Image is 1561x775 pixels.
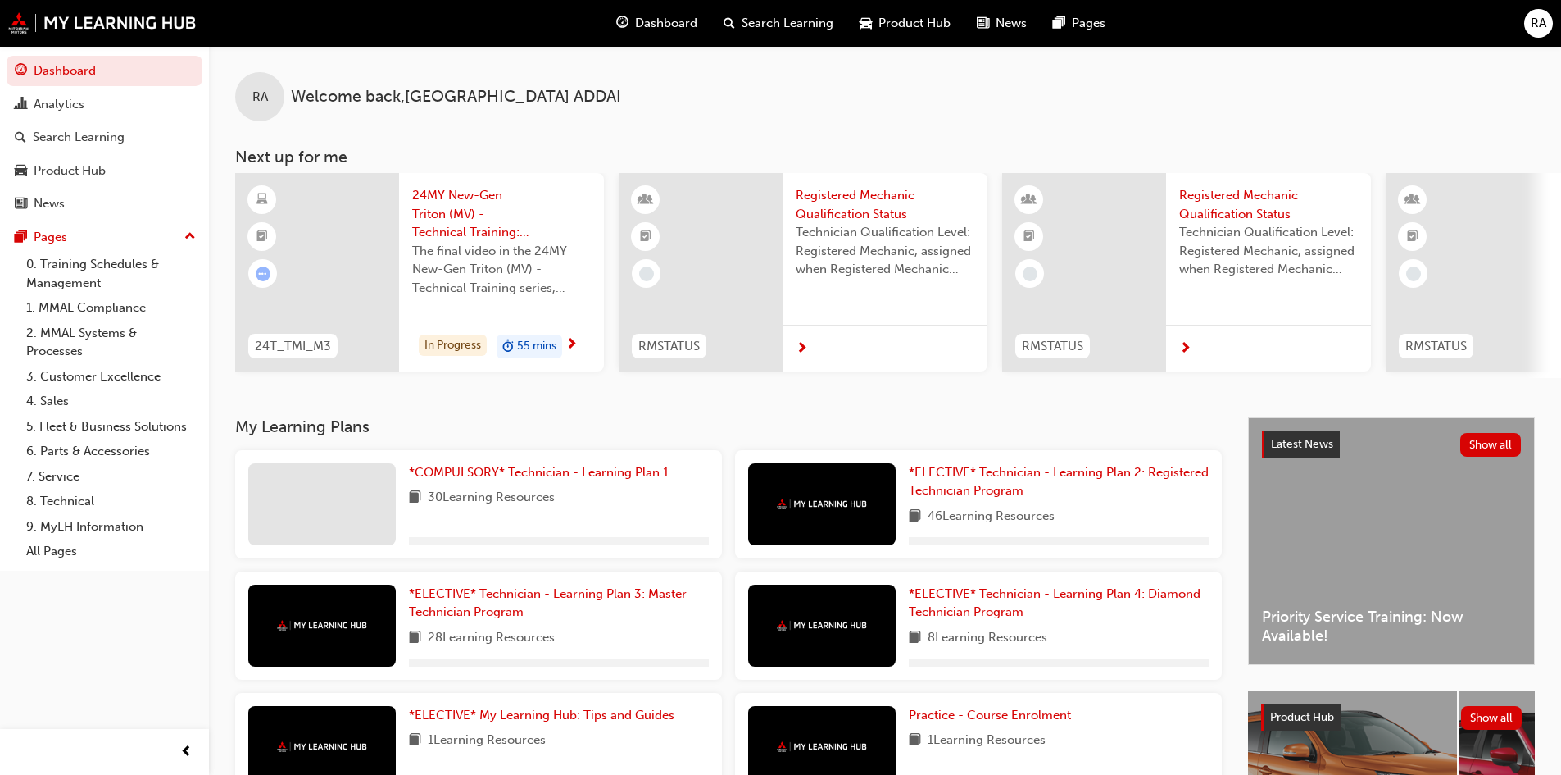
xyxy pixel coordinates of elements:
[7,52,202,222] button: DashboardAnalyticsSearch LearningProduct HubNews
[256,267,270,281] span: learningRecordVerb_ATTEMPT-icon
[34,194,65,213] div: News
[180,742,193,763] span: prev-icon
[603,7,710,40] a: guage-iconDashboard
[1261,704,1522,731] a: Product HubShow all
[1023,226,1035,248] span: booktick-icon
[409,708,674,723] span: *ELECTIVE* My Learning Hub: Tips and Guides
[15,130,26,145] span: search-icon
[1022,337,1083,356] span: RMSTATUS
[409,463,675,482] a: *COMPULSORY* Technician - Learning Plan 1
[996,14,1027,33] span: News
[777,620,867,631] img: mmal
[909,585,1209,622] a: *ELECTIVE* Technician - Learning Plan 4: Diamond Technician Program
[619,173,987,372] a: RMSTATUSRegistered Mechanic Qualification StatusTechnician Qualification Level: Registered Mechan...
[1179,223,1358,279] span: Technician Qualification Level: Registered Mechanic, assigned when Registered Mechanic modules ha...
[20,439,202,464] a: 6. Parts & Accessories
[1179,186,1358,223] span: Registered Mechanic Qualification Status
[909,731,921,751] span: book-icon
[1460,433,1522,457] button: Show all
[565,338,578,353] span: next-icon
[409,731,421,751] span: book-icon
[20,389,202,414] a: 4. Sales
[409,488,421,508] span: book-icon
[777,499,867,509] img: mmal
[1407,189,1418,211] span: learningResourceType_INSTRUCTOR_LED-icon
[909,463,1209,500] a: *ELECTIVE* Technician - Learning Plan 2: Registered Technician Program
[277,620,367,631] img: mmal
[878,14,951,33] span: Product Hub
[291,88,621,107] span: Welcome back , [GEOGRAPHIC_DATA] ADDAI
[502,336,514,358] span: duration-icon
[7,222,202,253] button: Pages
[255,337,331,356] span: 24T_TMI_M3
[724,13,735,34] span: search-icon
[34,95,84,114] div: Analytics
[428,731,546,751] span: 1 Learning Resources
[1053,13,1065,34] span: pages-icon
[710,7,846,40] a: search-iconSearch Learning
[409,628,421,649] span: book-icon
[409,586,687,620] span: *ELECTIVE* Technician - Learning Plan 3: Master Technician Program
[796,223,974,279] span: Technician Qualification Level: Registered Mechanic, assigned when Registered Mechanic modules ha...
[412,242,591,298] span: The final video in the 24MY New-Gen Triton (MV) - Technical Training series, covering: AS&G; Stee...
[1531,14,1546,33] span: RA
[1461,706,1522,730] button: Show all
[277,741,367,752] img: mmal
[209,148,1561,166] h3: Next up for me
[1405,337,1467,356] span: RMSTATUS
[1407,226,1418,248] span: booktick-icon
[235,173,604,372] a: 24T_TMI_M324MY New-Gen Triton (MV) - Technical Training: Video 3 of 3The final video in the 24MY ...
[1072,14,1105,33] span: Pages
[34,228,67,247] div: Pages
[15,197,27,212] span: news-icon
[635,14,697,33] span: Dashboard
[517,337,556,356] span: 55 mins
[1023,189,1035,211] span: learningResourceType_INSTRUCTOR_LED-icon
[20,464,202,490] a: 7. Service
[639,267,654,281] span: learningRecordVerb_NONE-icon
[1248,417,1535,665] a: Latest NewsShow allPriority Service Training: Now Available!
[409,465,669,480] span: *COMPULSORY* Technician - Learning Plan 1
[1179,342,1191,357] span: next-icon
[1270,710,1334,724] span: Product Hub
[1040,7,1119,40] a: pages-iconPages
[909,586,1200,620] span: *ELECTIVE* Technician - Learning Plan 4: Diamond Technician Program
[412,186,591,242] span: 24MY New-Gen Triton (MV) - Technical Training: Video 3 of 3
[256,189,268,211] span: learningResourceType_ELEARNING-icon
[20,321,202,364] a: 2. MMAL Systems & Processes
[15,64,27,79] span: guage-icon
[235,417,1222,436] h3: My Learning Plans
[1002,173,1371,372] a: RMSTATUSRegistered Mechanic Qualification StatusTechnician Qualification Level: Registered Mechan...
[640,189,651,211] span: learningResourceType_INSTRUCTOR_LED-icon
[252,88,268,107] span: RA
[777,741,867,752] img: mmal
[1406,267,1421,281] span: learningRecordVerb_NONE-icon
[15,98,27,112] span: chart-icon
[20,364,202,390] a: 3. Customer Excellence
[909,708,1071,723] span: Practice - Course Enrolment
[256,226,268,248] span: booktick-icon
[796,342,808,357] span: next-icon
[15,230,27,245] span: pages-icon
[928,507,1055,527] span: 46 Learning Resources
[1271,437,1333,451] span: Latest News
[860,13,872,34] span: car-icon
[7,122,202,153] a: Search Learning
[1023,267,1037,281] span: learningRecordVerb_NONE-icon
[909,628,921,649] span: book-icon
[1262,608,1521,645] span: Priority Service Training: Now Available!
[419,335,487,357] div: In Progress
[616,13,628,34] span: guage-icon
[428,628,555,649] span: 28 Learning Resources
[20,295,202,321] a: 1. MMAL Compliance
[796,186,974,223] span: Registered Mechanic Qualification Status
[928,731,1046,751] span: 1 Learning Resources
[409,585,709,622] a: *ELECTIVE* Technician - Learning Plan 3: Master Technician Program
[15,164,27,179] span: car-icon
[1262,431,1521,458] a: Latest NewsShow all
[7,89,202,120] a: Analytics
[742,14,833,33] span: Search Learning
[8,12,197,34] img: mmal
